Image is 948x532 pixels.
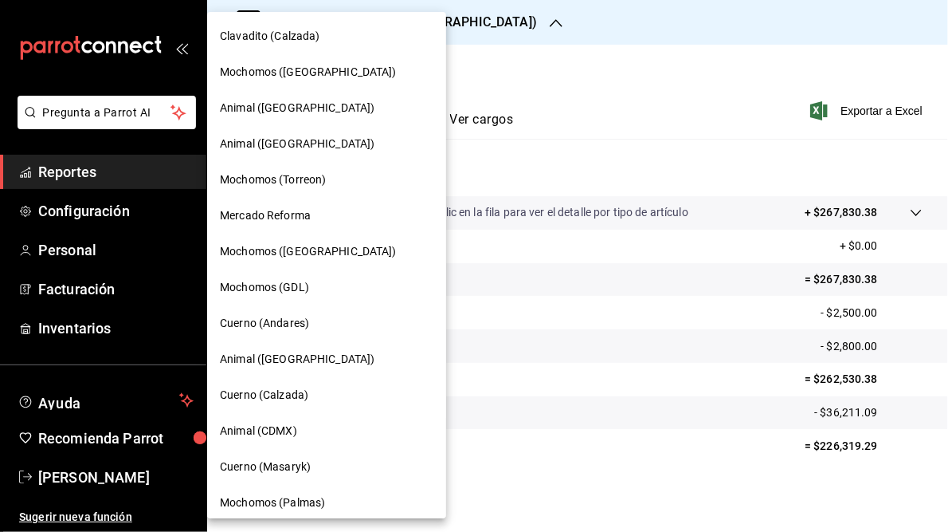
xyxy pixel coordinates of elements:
span: Animal ([GEOGRAPHIC_DATA]) [220,351,374,368]
div: Mochomos ([GEOGRAPHIC_DATA]) [207,54,446,90]
span: Animal ([GEOGRAPHIC_DATA]) [220,136,374,152]
div: Clavadito (Calzada) [207,18,446,54]
span: Cuerno (Calzada) [220,387,308,404]
div: Animal ([GEOGRAPHIC_DATA]) [207,341,446,377]
div: Animal (CDMX) [207,413,446,449]
span: Mochomos ([GEOGRAPHIC_DATA]) [220,64,397,81]
span: Mochomos ([GEOGRAPHIC_DATA]) [220,243,397,260]
div: Animal ([GEOGRAPHIC_DATA]) [207,90,446,126]
div: Mochomos (GDL) [207,270,446,305]
span: Animal (CDMX) [220,423,297,439]
span: Animal ([GEOGRAPHIC_DATA]) [220,100,374,116]
span: Cuerno (Masaryk) [220,459,311,475]
div: Cuerno (Calzada) [207,377,446,413]
div: Mochomos (Palmas) [207,485,446,521]
span: Mochomos (Torreon) [220,171,326,188]
div: Animal ([GEOGRAPHIC_DATA]) [207,126,446,162]
span: Mercado Reforma [220,207,311,224]
div: Cuerno (Andares) [207,305,446,341]
div: Cuerno (Masaryk) [207,449,446,485]
div: Mochomos (Torreon) [207,162,446,198]
span: Clavadito (Calzada) [220,28,320,45]
span: Mochomos (Palmas) [220,495,325,511]
div: Mochomos ([GEOGRAPHIC_DATA]) [207,234,446,270]
span: Cuerno (Andares) [220,315,309,332]
span: Mochomos (GDL) [220,279,309,296]
div: Mercado Reforma [207,198,446,234]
